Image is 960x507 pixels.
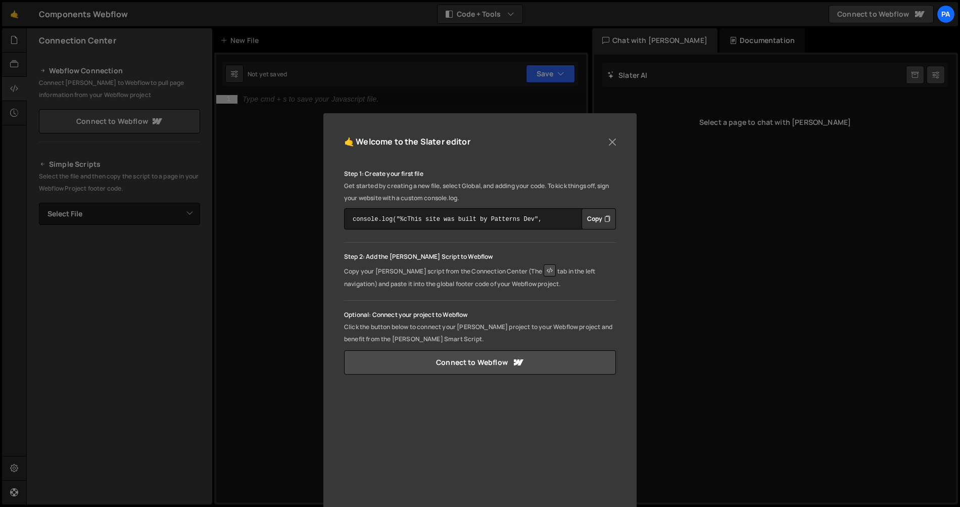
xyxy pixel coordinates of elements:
[344,251,616,263] p: Step 2: Add the [PERSON_NAME] Script to Webflow
[344,350,616,375] a: Connect to Webflow
[344,134,470,150] h5: 🤙 Welcome to the Slater editor
[344,180,616,204] p: Get started by creating a new file, select Global, and adding your code. To kick things off, sign...
[344,263,616,290] p: Copy your [PERSON_NAME] script from the Connection Center (The tab in the left navigation) and pa...
[344,208,616,229] textarea: console.log("%cThis site was built by Patterns Dev", "background:blue;color:#fff;padding: 8px;");
[582,208,616,229] button: Copy
[344,321,616,345] p: Click the button below to connect your [PERSON_NAME] project to your Webflow project and benefit ...
[344,309,616,321] p: Optional: Connect your project to Webflow
[605,134,620,150] button: Close
[344,168,616,180] p: Step 1: Create your first file
[937,5,955,23] a: Pa
[582,208,616,229] div: Button group with nested dropdown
